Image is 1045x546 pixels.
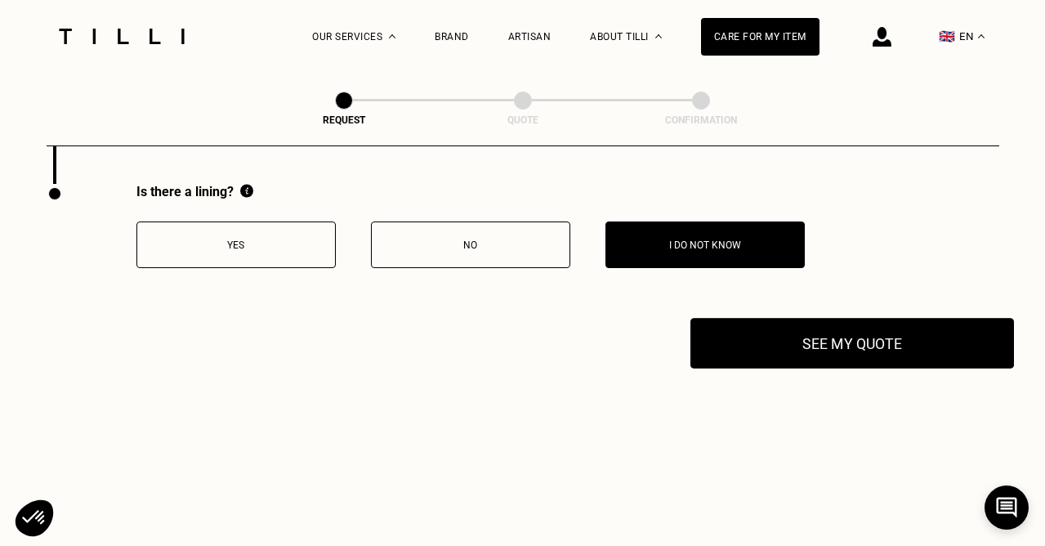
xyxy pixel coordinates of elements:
[262,114,426,126] div: Request
[389,34,395,38] img: Dropdown menu
[873,27,891,47] img: login icon
[701,18,819,56] a: Care for my item
[939,29,955,44] span: 🇬🇧
[136,222,336,268] button: Yes
[240,184,253,198] img: Information
[371,222,570,268] button: No
[619,114,783,126] div: Confirmation
[441,114,605,126] div: Quote
[614,239,796,251] p: I do not know
[136,184,805,201] div: Is there a lining?
[605,222,805,268] button: I do not know
[978,34,985,38] img: menu déroulant
[508,31,552,43] a: Artisan
[655,34,662,38] img: About dropdown menu
[435,31,469,43] a: Brand
[380,239,561,251] p: No
[53,29,190,44] img: Tilli seamstress service logo
[690,318,1014,369] button: See my quote
[145,239,327,251] p: Yes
